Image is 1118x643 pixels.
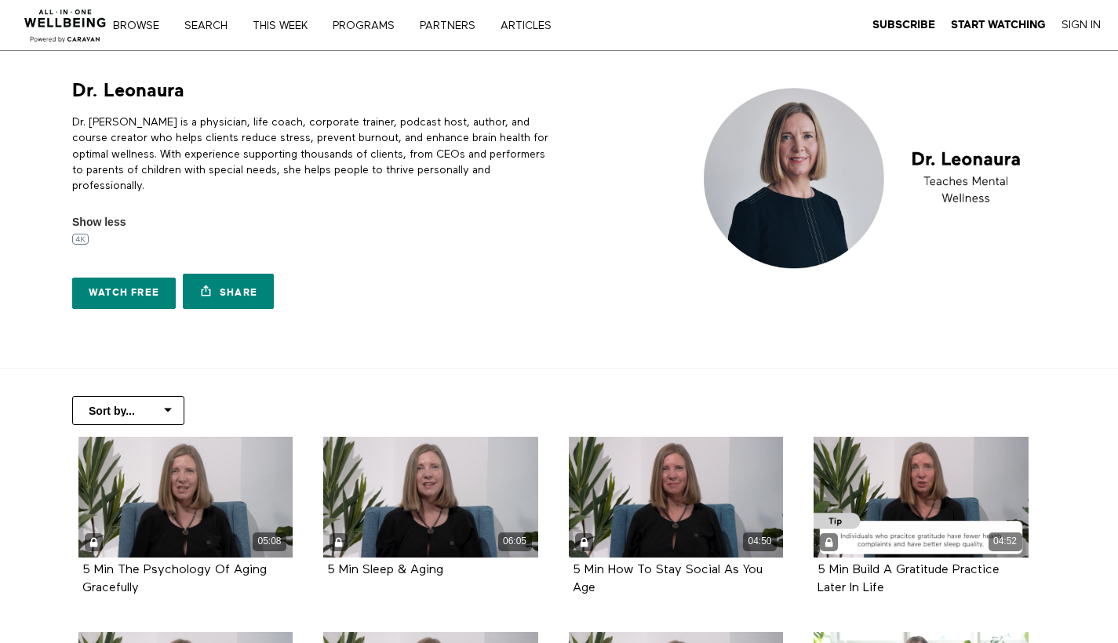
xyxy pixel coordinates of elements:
[951,19,1046,31] strong: Start Watching
[107,20,176,31] a: Browse
[569,437,784,558] a: 5 Min How To Stay Social As You Age 04:50
[414,20,492,31] a: PARTNERS
[179,20,244,31] a: Search
[72,114,553,194] p: Dr. [PERSON_NAME] is a physician, life coach, corporate trainer, podcast host, author, and course...
[253,532,286,550] div: 05:08
[573,564,763,594] strong: 5 Min How To Stay Social As You Age
[690,78,1046,278] img: Dr. Leonaura
[323,437,538,558] a: 5 Min Sleep & Aging 06:05
[72,278,176,309] a: Watch free
[78,437,293,558] a: 5 Min The Psychology Of Aging Gracefully 05:08
[498,532,532,550] div: 06:05
[872,19,935,31] strong: Subscribe
[818,564,1000,594] a: 5 Min Build A Gratitude Practice Later In Life
[327,20,411,31] a: PROGRAMS
[814,437,1029,558] a: 5 Min Build A Gratitude Practice Later In Life 04:52
[82,564,267,594] strong: 5 Min The Psychology Of Aging Gracefully
[247,20,324,31] a: THIS WEEK
[989,532,1022,550] div: 04:52
[183,274,274,309] a: Share
[872,18,935,32] a: Subscribe
[124,17,584,33] nav: Primary
[82,564,267,594] a: 5 Min The Psychology Of Aging Gracefully
[327,564,443,576] a: 5 Min Sleep & Aging
[1062,18,1101,32] a: Sign In
[72,214,126,231] span: Show less
[951,18,1046,32] a: Start Watching
[818,564,1000,594] strong: 5 Min Build A Gratitude Practice Later In Life
[72,78,184,103] h1: Dr. Leonaura
[72,234,89,245] img: 4K badge
[743,532,777,550] div: 04:50
[573,564,763,594] a: 5 Min How To Stay Social As You Age
[495,20,568,31] a: ARTICLES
